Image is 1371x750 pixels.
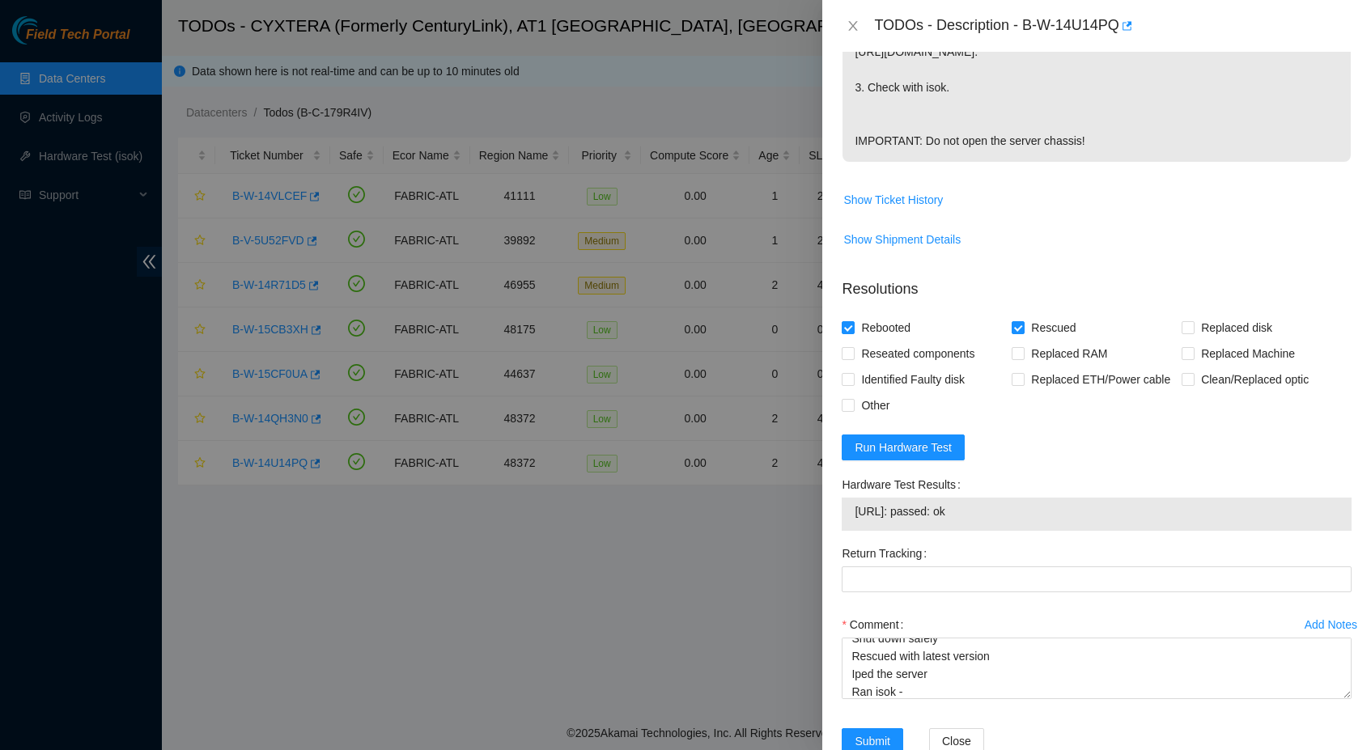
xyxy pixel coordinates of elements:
input: Return Tracking [842,566,1352,592]
button: Close [842,19,864,34]
div: TODOs - Description - B-W-14U14PQ [874,13,1352,39]
span: Replaced disk [1195,315,1279,341]
span: Reseated components [855,341,981,367]
label: Comment [842,612,910,638]
p: Resolutions [842,265,1352,300]
span: Show Ticket History [843,191,943,209]
span: Clean/Replaced optic [1195,367,1315,392]
span: Rescued [1025,315,1082,341]
span: Submit [855,732,890,750]
label: Return Tracking [842,540,933,566]
button: Show Ticket History [843,187,944,213]
span: Rebooted [855,315,917,341]
span: Replaced RAM [1025,341,1114,367]
span: Identified Faulty disk [855,367,971,392]
span: Replaced Machine [1195,341,1301,367]
button: Run Hardware Test [842,434,965,460]
label: Hardware Test Results [842,472,966,498]
span: Run Hardware Test [855,439,952,456]
span: close [847,19,860,32]
div: Add Notes [1305,619,1357,630]
span: Close [942,732,971,750]
span: [URL]: passed: ok [855,502,1339,520]
button: Show Shipment Details [843,227,961,252]
button: Add Notes [1304,612,1358,638]
span: Show Shipment Details [843,231,961,248]
span: Replaced ETH/Power cable [1025,367,1177,392]
textarea: Comment [842,638,1352,699]
span: Other [855,392,896,418]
